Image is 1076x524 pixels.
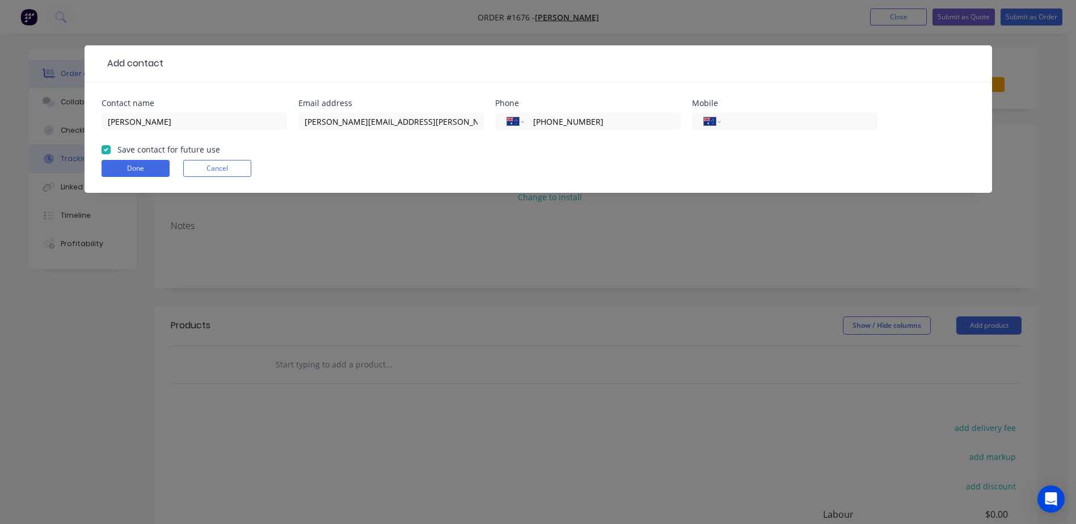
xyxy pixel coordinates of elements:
div: Open Intercom Messenger [1037,485,1065,513]
div: Email address [298,99,484,107]
button: Done [102,160,170,177]
label: Save contact for future use [117,143,220,155]
div: Mobile [692,99,877,107]
button: Cancel [183,160,251,177]
div: Phone [495,99,681,107]
div: Contact name [102,99,287,107]
div: Add contact [102,57,163,70]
